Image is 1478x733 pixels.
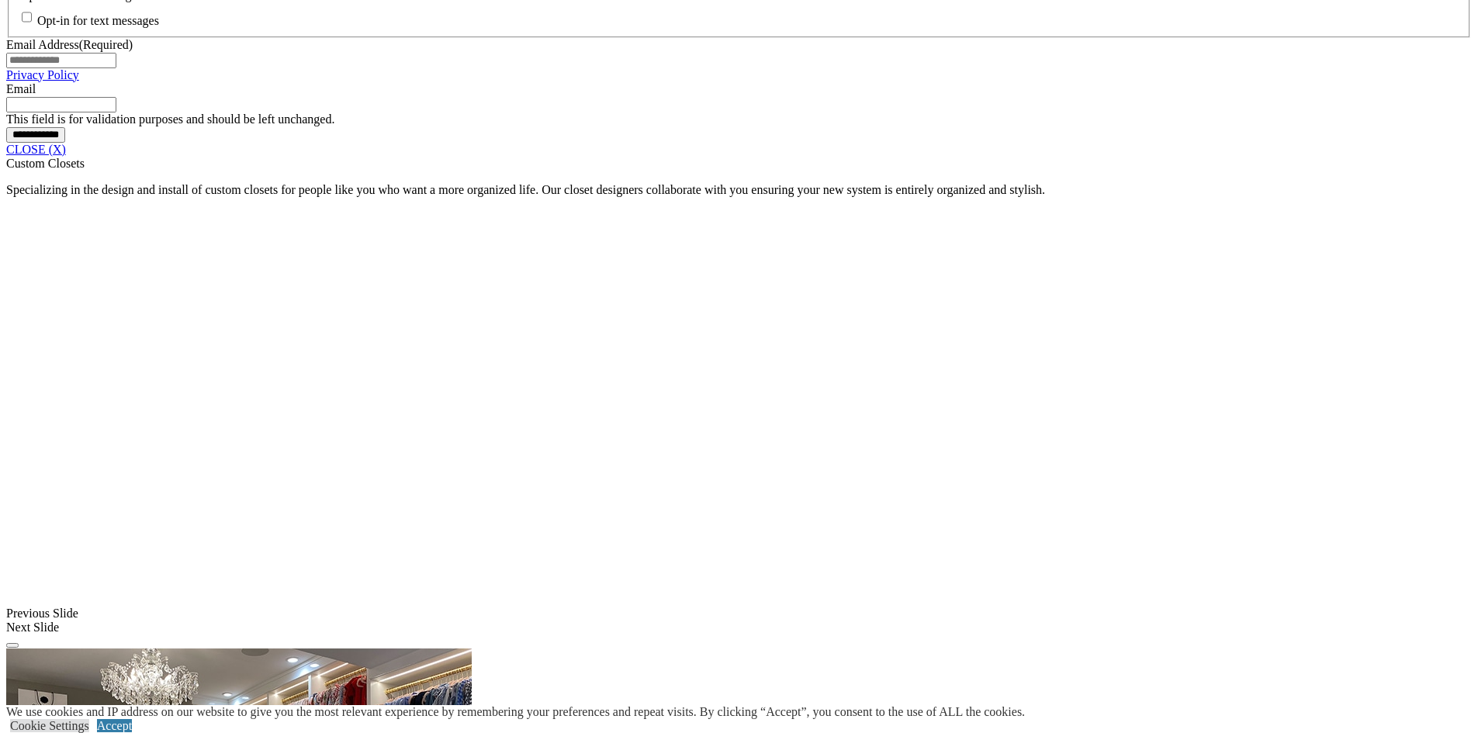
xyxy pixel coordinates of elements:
[6,157,85,170] span: Custom Closets
[6,112,1472,126] div: This field is for validation purposes and should be left unchanged.
[6,183,1472,197] p: Specializing in the design and install of custom closets for people like you who want a more orga...
[6,621,1472,634] div: Next Slide
[6,705,1025,719] div: We use cookies and IP address on our website to give you the most relevant experience by remember...
[6,38,133,51] label: Email Address
[6,143,66,156] a: CLOSE (X)
[37,15,159,28] label: Opt-in for text messages
[10,719,89,732] a: Cookie Settings
[97,719,132,732] a: Accept
[6,607,1472,621] div: Previous Slide
[6,643,19,648] button: Click here to pause slide show
[79,38,133,51] span: (Required)
[6,68,79,81] a: Privacy Policy
[6,82,36,95] label: Email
